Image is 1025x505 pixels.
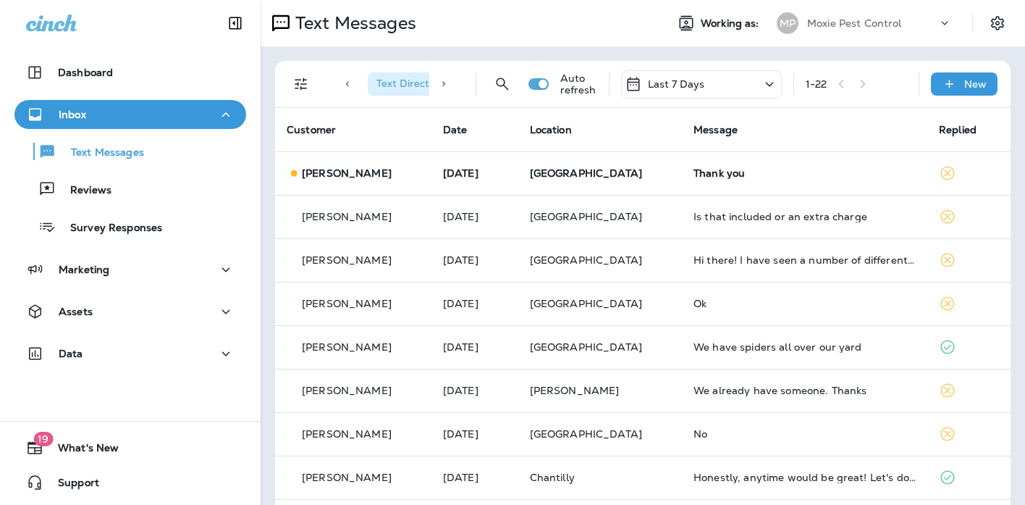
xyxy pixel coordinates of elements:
button: Inbox [14,100,246,129]
p: New [964,78,987,90]
button: Assets [14,297,246,326]
p: Assets [59,306,93,317]
p: [PERSON_NAME] [302,385,392,396]
span: 19 [33,432,53,446]
div: Text Direction:Incoming [368,72,515,96]
button: Support [14,468,246,497]
span: Chantilly [530,471,575,484]
span: Customer [287,123,336,136]
div: Honestly, anytime would be great! Let's do a one time treatment and go from there [693,472,916,483]
div: 1 - 22 [806,78,827,90]
p: Survey Responses [56,222,162,235]
button: Filters [287,70,316,99]
div: Is that included or an extra charge [693,211,916,222]
p: Dashboard [58,67,113,78]
span: [GEOGRAPHIC_DATA] [530,254,642,267]
p: Aug 9, 2025 10:22 AM [443,428,507,440]
p: Aug 9, 2025 11:41 AM [443,298,507,309]
span: [PERSON_NAME] [530,384,620,397]
span: What's New [43,442,119,459]
p: Text Messages [56,146,144,160]
div: Thank you [693,167,916,179]
p: [PERSON_NAME] [302,341,392,353]
button: Data [14,339,246,368]
span: [GEOGRAPHIC_DATA] [530,341,642,354]
p: Aug 9, 2025 10:38 AM [443,385,507,396]
p: Aug 9, 2025 05:22 PM [443,167,507,179]
span: Location [530,123,572,136]
p: [PERSON_NAME] [302,472,392,483]
p: Text Messages [290,12,416,34]
p: Marketing [59,264,109,275]
p: [PERSON_NAME] [302,254,392,266]
span: [GEOGRAPHIC_DATA] [530,167,642,180]
button: Dashboard [14,58,246,87]
button: Survey Responses [14,212,246,242]
span: [GEOGRAPHIC_DATA] [530,427,642,441]
p: Auto refresh [560,72,597,96]
p: Data [59,348,83,359]
span: Date [443,123,468,136]
p: [PERSON_NAME] [302,167,392,179]
p: Aug 9, 2025 11:12 AM [443,341,507,353]
span: Replied [939,123,977,136]
button: Settings [984,10,1011,36]
p: Aug 9, 2025 09:52 AM [443,472,507,483]
span: Support [43,477,99,494]
button: Collapse Sidebar [215,9,256,38]
span: Working as: [701,17,762,30]
div: MP [777,12,798,34]
div: Hi there! I have seen a number of different spiders in my house in the last week and some really ... [693,254,916,266]
p: [PERSON_NAME] [302,428,392,440]
div: We already have someone. Thanks [693,385,916,396]
p: Inbox [59,109,86,120]
p: Moxie Pest Control [807,17,902,29]
button: 19What's New [14,433,246,462]
button: Marketing [14,255,246,284]
button: Text Messages [14,136,246,167]
span: [GEOGRAPHIC_DATA] [530,297,642,310]
div: Ok [693,298,916,309]
span: Text Direction : Incoming [376,77,492,90]
div: We have spiders all over our yard [693,341,916,353]
button: Search Messages [488,70,517,99]
button: Reviews [14,174,246,204]
p: [PERSON_NAME] [302,211,392,222]
p: Aug 9, 2025 01:55 PM [443,254,507,266]
p: Reviews [56,184,111,198]
p: Last 7 Days [648,78,705,90]
span: [GEOGRAPHIC_DATA] [530,210,642,223]
p: [PERSON_NAME] [302,298,392,309]
div: No [693,428,916,440]
p: Aug 9, 2025 03:48 PM [443,211,507,222]
span: Message [693,123,738,136]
